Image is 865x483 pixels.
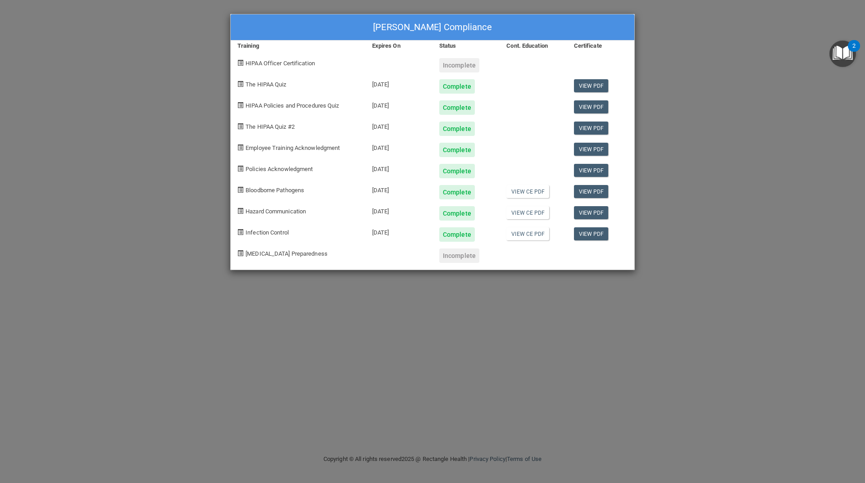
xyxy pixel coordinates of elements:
a: View PDF [574,227,609,240]
span: [MEDICAL_DATA] Preparedness [246,250,328,257]
div: 2 [852,46,856,58]
div: Complete [439,164,475,178]
div: [DATE] [365,136,432,157]
span: Policies Acknowledgment [246,166,313,172]
div: Complete [439,227,475,242]
div: Cont. Education [500,41,567,51]
a: View PDF [574,185,609,198]
div: Complete [439,122,475,136]
div: Complete [439,100,475,115]
div: Expires On [365,41,432,51]
a: View CE PDF [506,206,549,219]
a: View PDF [574,206,609,219]
div: [DATE] [365,178,432,199]
a: View PDF [574,164,609,177]
div: Complete [439,143,475,157]
iframe: Drift Widget Chat Controller [709,419,854,455]
div: [DATE] [365,157,432,178]
span: The HIPAA Quiz [246,81,286,88]
span: Employee Training Acknowledgment [246,144,340,151]
div: Complete [439,185,475,199]
div: [DATE] [365,199,432,221]
span: The HIPAA Quiz #2 [246,123,295,130]
div: [PERSON_NAME] Compliance [231,14,634,41]
div: Training [231,41,365,51]
div: Incomplete [439,58,479,72]
div: [DATE] [365,94,432,115]
span: Bloodborne Pathogens [246,187,304,194]
div: [DATE] [365,72,432,94]
a: View PDF [574,143,609,156]
a: View PDF [574,79,609,92]
div: [DATE] [365,221,432,242]
a: View PDF [574,122,609,135]
button: Open Resource Center, 2 new notifications [829,41,856,67]
div: Status [432,41,500,51]
span: Infection Control [246,229,289,236]
span: HIPAA Policies and Procedures Quiz [246,102,339,109]
a: View CE PDF [506,185,549,198]
a: View CE PDF [506,227,549,240]
div: Incomplete [439,248,479,263]
div: Complete [439,206,475,221]
div: Certificate [567,41,634,51]
span: Hazard Communication [246,208,306,215]
div: Complete [439,79,475,94]
a: View PDF [574,100,609,113]
span: HIPAA Officer Certification [246,60,315,67]
div: [DATE] [365,115,432,136]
